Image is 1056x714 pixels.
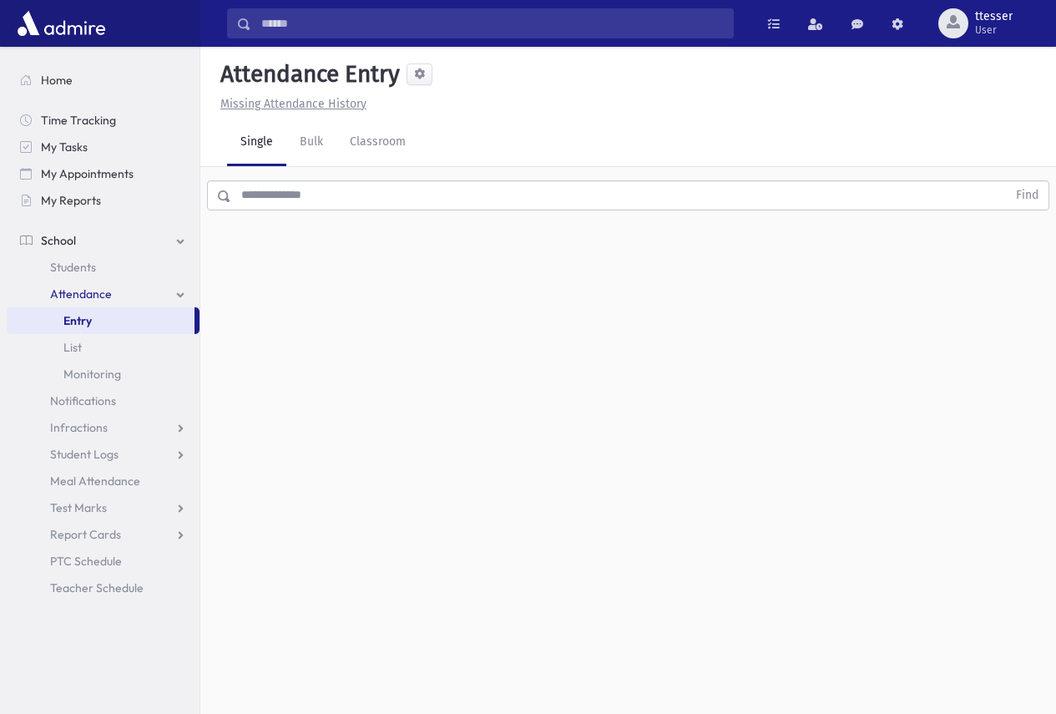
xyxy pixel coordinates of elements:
[63,340,82,355] span: List
[7,414,200,441] a: Infractions
[7,521,200,548] a: Report Cards
[7,107,200,134] a: Time Tracking
[7,387,200,414] a: Notifications
[50,580,144,595] span: Teacher Schedule
[7,441,200,468] a: Student Logs
[214,97,366,111] a: Missing Attendance History
[220,97,366,111] u: Missing Attendance History
[336,119,419,166] a: Classroom
[7,281,200,307] a: Attendance
[7,187,200,214] a: My Reports
[50,527,121,542] span: Report Cards
[50,420,108,435] span: Infractions
[7,67,200,94] a: Home
[1006,181,1048,210] button: Find
[13,7,109,40] img: AdmirePro
[286,119,336,166] a: Bulk
[7,160,200,187] a: My Appointments
[50,554,122,569] span: PTC Schedule
[50,393,116,408] span: Notifications
[50,500,107,515] span: Test Marks
[7,494,200,521] a: Test Marks
[214,60,400,89] h5: Attendance Entry
[7,334,200,361] a: List
[227,119,286,166] a: Single
[975,23,1013,37] span: User
[41,193,101,208] span: My Reports
[41,139,88,154] span: My Tasks
[7,227,200,254] a: School
[50,447,119,462] span: Student Logs
[251,8,733,38] input: Search
[7,134,200,160] a: My Tasks
[7,548,200,575] a: PTC Schedule
[63,367,121,382] span: Monitoring
[41,113,116,128] span: Time Tracking
[50,286,112,301] span: Attendance
[975,10,1013,23] span: ttesser
[41,166,134,181] span: My Appointments
[50,260,96,275] span: Students
[7,575,200,601] a: Teacher Schedule
[7,468,200,494] a: Meal Attendance
[7,254,200,281] a: Students
[41,233,76,248] span: School
[41,73,73,88] span: Home
[50,473,140,489] span: Meal Attendance
[7,307,195,334] a: Entry
[7,361,200,387] a: Monitoring
[63,313,92,328] span: Entry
